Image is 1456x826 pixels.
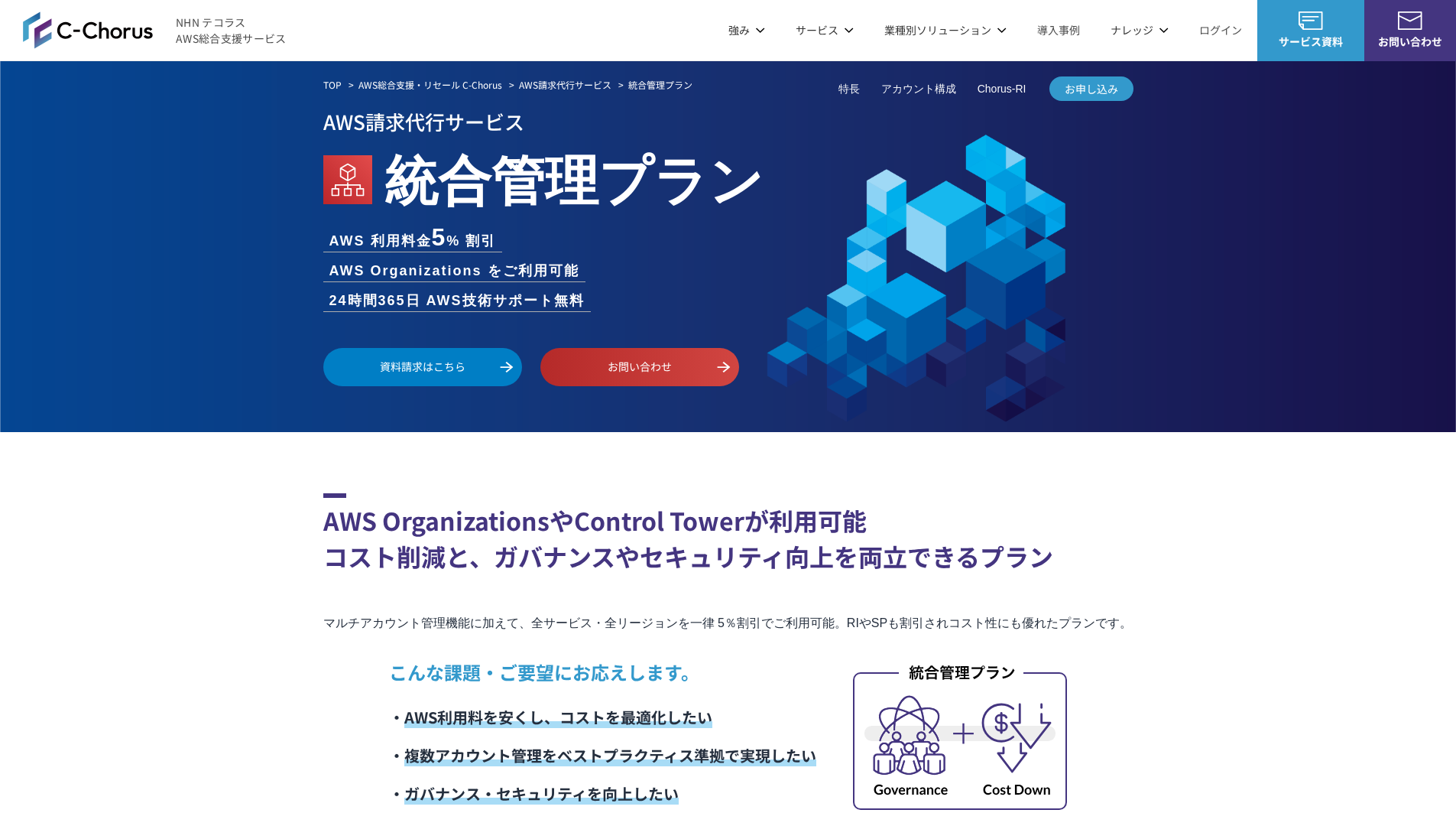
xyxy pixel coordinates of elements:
[176,15,287,47] span: NHN テコラス AWS総合支援サービス
[519,78,611,92] a: AWS請求代行サービス
[389,698,816,737] li: ・
[884,22,1007,38] p: 業種別ソリューション
[389,737,816,775] li: ・
[323,78,342,92] a: TOP
[1049,76,1133,101] a: お申し込み
[23,11,153,48] img: AWS総合支援サービス C-Chorus
[1398,11,1422,30] img: お問い合わせ
[323,613,1133,634] p: マルチアカウント管理機能に加えて、全サービス・全リージョンを一律 5％割引でご利用可能。RIやSPも割引されコスト性にも優れたプランです。
[728,22,765,38] p: 強み
[404,782,679,805] span: ガバナンス・セキュリティを向上したい
[358,78,502,92] a: AWS総合支援・リセール C-Chorus
[323,105,1133,138] p: AWS請求代行サービス
[1299,11,1323,30] img: AWS総合支援サービス C-Chorus サービス資料
[838,81,860,97] a: 特長
[23,11,287,48] a: AWS総合支援サービス C-ChorusNHN テコラスAWS総合支援サービス
[389,659,816,686] p: こんな課題・ご要望にお応えします。
[978,81,1026,97] a: Chorus-RI
[1257,34,1364,50] span: サービス資料
[1199,22,1242,38] a: ログイン
[323,348,522,386] a: 資料請求はこちら
[323,225,503,252] li: AWS 利用料金 % 割引
[389,775,816,813] li: ・
[323,155,372,204] img: AWS Organizations
[796,22,854,38] p: サービス
[404,744,816,766] span: 複数アカウント管理をベストプラクティス準拠で実現したい
[1364,34,1456,50] span: お問い合わせ
[323,261,585,281] li: AWS Organizations をご利用可能
[540,348,739,386] a: お問い合わせ
[323,291,591,311] li: 24時間365日 AWS技術サポート無料
[432,223,447,251] span: 5
[881,81,956,97] a: アカウント構成
[1049,81,1133,97] span: お申し込み
[404,706,712,728] span: AWS利用料を安くし、コストを最適化したい
[853,662,1067,810] img: 統合管理プラン_内容イメージ
[323,493,1133,574] h2: AWS OrganizationsやControl Towerが利用可能 コスト削減と、ガバナンスやセキュリティ向上を両立できるプラン
[1037,22,1080,38] a: 導入事例
[628,78,692,91] em: 統合管理プラン
[1111,22,1169,38] p: ナレッジ
[384,138,764,216] em: 統合管理プラン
